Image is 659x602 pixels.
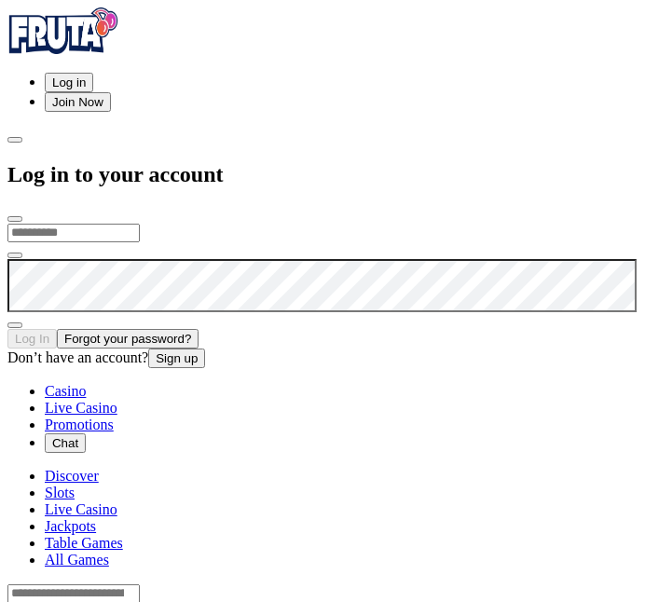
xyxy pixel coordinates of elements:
[45,73,93,92] button: Log in
[45,485,75,500] a: Slots
[7,468,652,568] nav: Lobby
[45,400,117,416] span: Live Casino
[7,329,57,349] button: Log In
[7,162,652,187] h2: Log in to your account
[52,95,103,109] span: Join Now
[7,7,119,54] img: Fruta
[52,75,86,89] span: Log in
[45,468,99,484] a: Discover
[45,433,86,453] button: headphones iconChat
[156,351,198,365] span: Sign up
[45,417,114,432] a: gift-inverted iconPromotions
[45,92,111,112] button: Join Now
[57,329,199,349] button: Forgot your password?
[7,322,22,328] button: eye icon
[45,400,117,416] a: poker-chip iconLive Casino
[7,253,22,258] button: eye icon
[7,216,22,222] button: close
[7,137,22,143] button: chevron-left icon
[148,349,205,368] button: Sign up
[45,417,114,432] span: Promotions
[45,501,117,517] a: Live Casino
[7,349,652,368] div: Don’t have an account?
[45,535,123,551] a: Table Games
[45,383,86,399] span: Casino
[45,552,109,568] a: All Games
[7,41,119,57] a: Fruta
[52,436,78,450] span: Chat
[15,332,49,346] span: Log In
[45,383,86,399] a: diamond iconCasino
[45,518,96,534] a: Jackpots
